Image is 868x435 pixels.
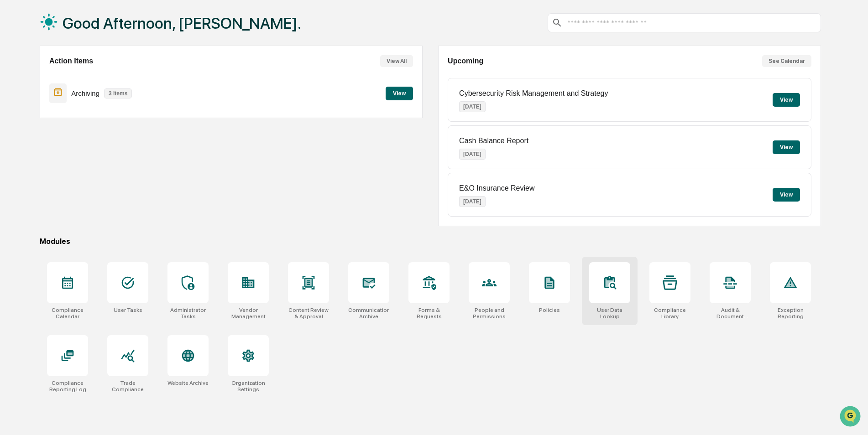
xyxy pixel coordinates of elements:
span: Data Lookup [18,132,58,141]
p: How can we help? [9,19,166,34]
p: E&O Insurance Review [459,184,534,192]
span: Preclearance [18,115,59,124]
a: View [386,88,413,97]
div: People and Permissions [469,307,510,320]
span: Attestations [75,115,113,124]
p: [DATE] [459,101,486,112]
div: Website Archive [167,380,209,386]
a: 🔎Data Lookup [5,129,61,145]
div: Organization Settings [228,380,269,393]
img: 1746055101610-c473b297-6a78-478c-a979-82029cc54cd1 [9,70,26,86]
button: View [773,188,800,202]
div: 🖐️ [9,116,16,123]
div: Exception Reporting [770,307,811,320]
div: 🔎 [9,133,16,140]
button: Start new chat [155,72,166,83]
div: User Data Lookup [589,307,630,320]
a: 🗄️Attestations [63,111,117,128]
div: Vendor Management [228,307,269,320]
h1: Good Afternoon, [PERSON_NAME]. [63,14,301,32]
div: Communications Archive [348,307,389,320]
div: We're available if you need us! [31,79,115,86]
div: Modules [40,237,821,246]
button: View All [380,55,413,67]
p: Cybersecurity Risk Management and Strategy [459,89,608,98]
div: Compliance Calendar [47,307,88,320]
button: View [386,87,413,100]
a: Powered byPylon [64,154,110,161]
p: 3 items [104,88,132,98]
div: User Tasks [114,307,142,313]
div: Policies [539,307,560,313]
div: Compliance Reporting Log [47,380,88,393]
div: Trade Compliance [107,380,148,393]
p: Cash Balance Report [459,137,528,145]
p: [DATE] [459,149,486,160]
h2: Upcoming [448,57,483,65]
div: Audit & Document Logs [710,307,751,320]
div: Start new chat [31,70,150,79]
a: 🖐️Preclearance [5,111,63,128]
div: Compliance Library [649,307,690,320]
div: Content Review & Approval [288,307,329,320]
p: [DATE] [459,196,486,207]
div: Forms & Requests [408,307,450,320]
button: View [773,93,800,107]
p: Archiving [71,89,99,97]
button: View [773,140,800,154]
div: 🗄️ [66,116,73,123]
div: Administrator Tasks [167,307,209,320]
h2: Action Items [49,57,93,65]
iframe: Open customer support [839,405,863,430]
span: Pylon [91,155,110,161]
button: See Calendar [762,55,811,67]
